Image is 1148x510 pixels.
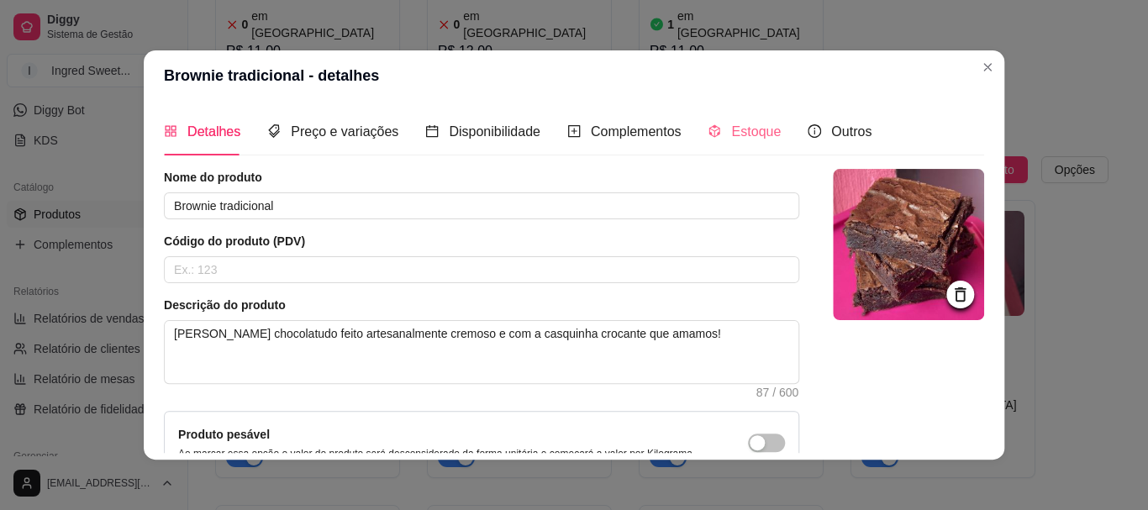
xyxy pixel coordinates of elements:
[178,428,270,441] label: Produto pesável
[267,124,281,138] span: tags
[831,124,872,139] span: Outros
[164,297,799,313] article: Descrição do produto
[974,54,1001,81] button: Close
[708,124,721,138] span: code-sandbox
[164,192,799,219] input: Ex.: Hamburguer de costela
[425,124,439,138] span: calendar
[731,124,781,139] span: Estoque
[164,233,799,250] article: Código do produto (PDV)
[164,256,799,283] input: Ex.: 123
[591,124,682,139] span: Complementos
[164,124,177,138] span: appstore
[808,124,821,138] span: info-circle
[833,169,984,320] img: logo da loja
[291,124,398,139] span: Preço e variações
[449,124,540,139] span: Disponibilidade
[567,124,581,138] span: plus-square
[187,124,240,139] span: Detalhes
[164,169,799,186] article: Nome do produto
[178,447,695,460] p: Ao marcar essa opção o valor do produto será desconsiderado da forma unitária e começará a valer ...
[165,321,798,383] textarea: [PERSON_NAME] chocolatudo feito artesanalmente cremoso e com a casquinha crocante que amamos!
[144,50,1004,101] header: Brownie tradicional - detalhes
